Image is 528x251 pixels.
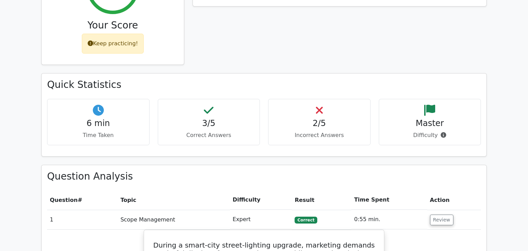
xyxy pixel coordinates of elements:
h4: 6 min [53,118,144,128]
p: Difficulty [385,131,475,139]
h4: 2/5 [274,118,365,128]
td: 0:55 min. [351,210,427,229]
p: Time Taken [53,131,144,139]
td: Expert [230,210,292,229]
h4: 3/5 [164,118,254,128]
span: Correct [295,217,317,224]
h3: Your Score [47,20,178,31]
p: Correct Answers [164,131,254,139]
div: Keep practicing! [82,34,144,54]
th: Time Spent [351,190,427,210]
p: Incorrect Answers [274,131,365,139]
span: Question [50,197,78,203]
td: Scope Management [118,210,230,229]
th: Topic [118,190,230,210]
th: Action [427,190,481,210]
h3: Quick Statistics [47,79,481,91]
button: Review [430,215,453,225]
h4: Master [385,118,475,128]
th: Difficulty [230,190,292,210]
th: # [47,190,118,210]
td: 1 [47,210,118,229]
h3: Question Analysis [47,171,481,182]
th: Result [292,190,351,210]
